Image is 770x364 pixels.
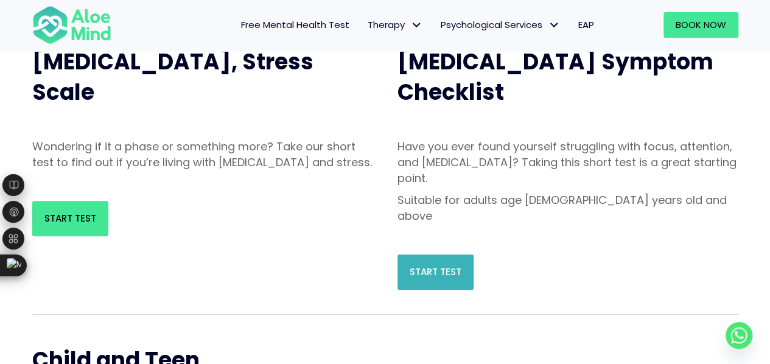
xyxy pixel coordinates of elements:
span: Start Test [44,212,96,225]
span: Book Now [676,18,726,31]
span: [MEDICAL_DATA], Stress Scale [32,46,313,108]
span: Free Mental Health Test [241,18,349,31]
a: Start Test [397,254,474,290]
nav: Menu [127,12,603,38]
span: Psychological Services: submenu [545,16,563,34]
p: Suitable for adults age [DEMOGRAPHIC_DATA] years old and above [397,192,738,224]
span: Therapy: submenu [408,16,425,34]
a: Whatsapp [726,322,752,349]
a: Book Now [663,12,738,38]
span: [MEDICAL_DATA] Symptom Checklist [397,46,713,108]
a: Psychological ServicesPsychological Services: submenu [432,12,569,38]
p: Have you ever found yourself struggling with focus, attention, and [MEDICAL_DATA]? Taking this sh... [397,139,738,186]
a: TherapyTherapy: submenu [359,12,432,38]
img: Aloe mind Logo [32,5,111,45]
span: Start Test [410,265,461,278]
span: EAP [578,18,594,31]
p: Wondering if it a phase or something more? Take our short test to find out if you’re living with ... [32,139,373,170]
span: Psychological Services [441,18,560,31]
a: Start Test [32,201,108,236]
a: Free Mental Health Test [232,12,359,38]
span: Therapy [368,18,422,31]
a: EAP [569,12,603,38]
